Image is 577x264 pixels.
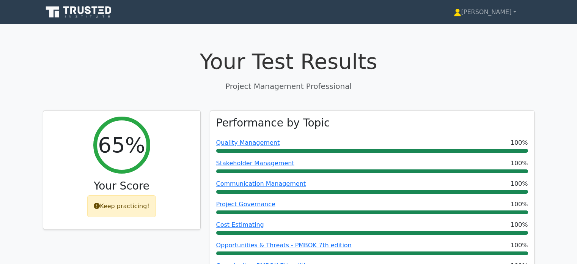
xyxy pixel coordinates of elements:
[49,180,194,193] h3: Your Score
[511,220,528,229] span: 100%
[87,195,156,217] div: Keep practicing!
[216,180,306,187] a: Communication Management
[511,159,528,168] span: 100%
[216,201,275,208] a: Project Governance
[511,200,528,209] span: 100%
[216,242,352,249] a: Opportunities & Threats - PMBOK 7th edition
[216,117,330,130] h3: Performance by Topic
[43,81,535,92] p: Project Management Professional
[216,221,264,228] a: Cost Estimating
[511,241,528,250] span: 100%
[511,138,528,147] span: 100%
[216,139,280,146] a: Quality Management
[511,179,528,188] span: 100%
[98,132,145,158] h2: 65%
[436,5,535,20] a: [PERSON_NAME]
[216,160,294,167] a: Stakeholder Management
[43,49,535,74] h1: Your Test Results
